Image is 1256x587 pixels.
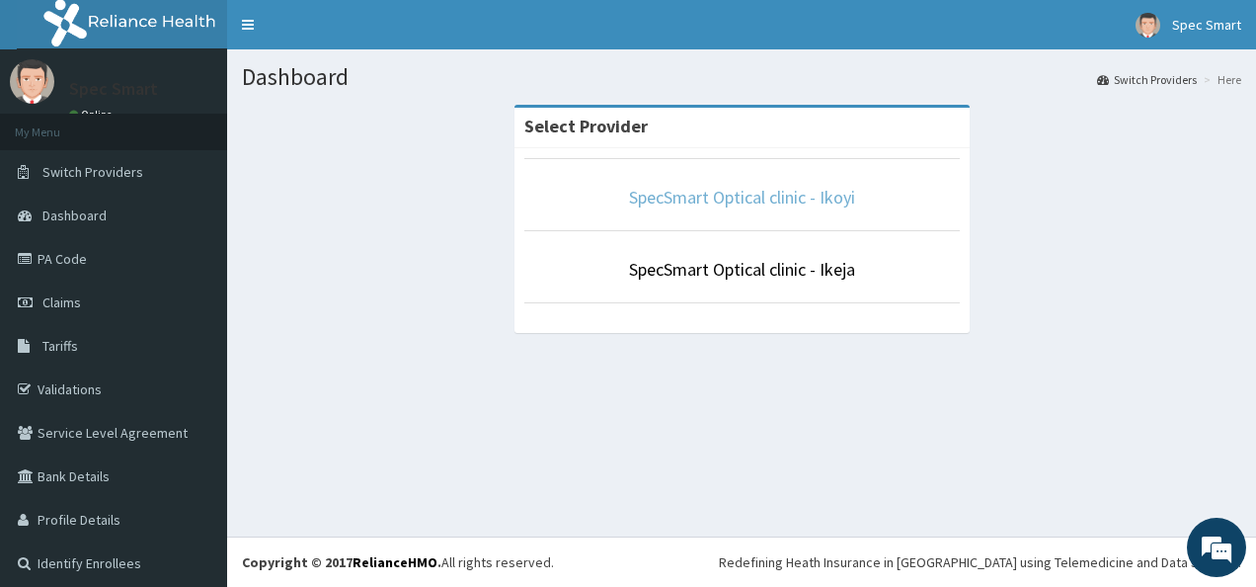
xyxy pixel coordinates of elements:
strong: Copyright © 2017 . [242,553,441,571]
span: Tariffs [42,337,78,355]
span: Claims [42,293,81,311]
span: Switch Providers [42,163,143,181]
p: Spec Smart [69,80,158,98]
div: Redefining Heath Insurance in [GEOGRAPHIC_DATA] using Telemedicine and Data Science! [719,552,1241,572]
a: SpecSmart Optical clinic - Ikoyi [629,186,855,209]
img: User Image [10,59,54,104]
footer: All rights reserved. [227,537,1256,587]
a: Online [69,108,117,122]
a: Switch Providers [1097,71,1197,88]
h1: Dashboard [242,64,1241,90]
li: Here [1199,71,1241,88]
a: RelianceHMO [353,553,437,571]
span: Spec Smart [1172,16,1241,34]
img: User Image [1136,13,1160,38]
span: Dashboard [42,207,107,224]
strong: Select Provider [524,115,648,137]
a: SpecSmart Optical clinic - Ikeja [629,258,855,281]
